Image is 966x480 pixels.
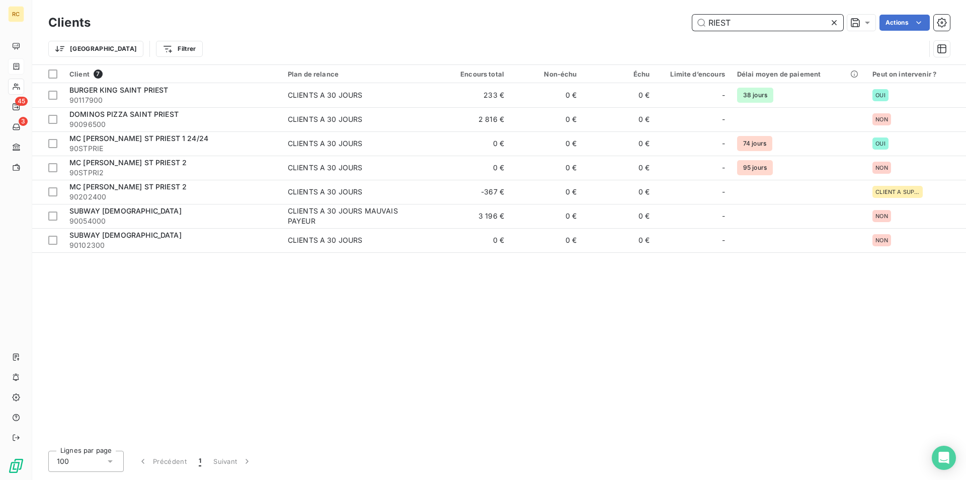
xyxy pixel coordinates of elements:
span: MC [PERSON_NAME] ST PRIEST 2 [69,158,187,167]
td: 0 € [583,107,656,131]
td: 0 € [510,180,583,204]
span: 1 [199,456,201,466]
span: - [722,139,725,149]
span: 38 jours [737,88,773,103]
span: NON [875,116,888,122]
div: CLIENTS A 30 JOURS [288,163,363,173]
span: 90054000 [69,216,276,226]
span: BURGER KING SAINT PRIEST [69,86,169,94]
td: 0 € [510,83,583,107]
span: 90096500 [69,119,276,129]
td: 0 € [510,156,583,180]
span: OUI [875,92,885,98]
td: 0 € [510,204,583,228]
td: 233 € [437,83,510,107]
span: 90117900 [69,95,276,105]
span: Client [69,70,90,78]
td: 0 € [583,180,656,204]
span: SUBWAY [DEMOGRAPHIC_DATA] [69,207,182,215]
span: CLIENT A SUPPRIMER [875,189,920,195]
td: 0 € [583,131,656,156]
button: [GEOGRAPHIC_DATA] [48,41,143,57]
span: 45 [15,97,28,106]
span: DOMINOS PIZZA SAINT PRIEST [69,110,179,118]
div: Délai moyen de paiement [737,70,860,78]
td: 0 € [583,228,656,252]
img: Logo LeanPay [8,458,24,474]
button: Actions [879,15,930,31]
td: 0 € [437,156,510,180]
td: 0 € [510,131,583,156]
td: 0 € [583,204,656,228]
span: - [722,187,725,197]
h3: Clients [48,14,91,32]
div: CLIENTS A 30 JOURS [288,187,363,197]
input: Rechercher [692,15,843,31]
span: NON [875,237,888,243]
div: CLIENTS A 30 JOURS MAUVAIS PAYEUR [288,206,414,226]
td: 2 816 € [437,107,510,131]
span: 90STPRI2 [69,168,276,178]
span: SUBWAY [DEMOGRAPHIC_DATA] [69,231,182,239]
td: 0 € [437,131,510,156]
div: Limite d’encours [662,70,725,78]
button: Filtrer [156,41,202,57]
span: 100 [57,456,69,466]
td: 3 196 € [437,204,510,228]
span: - [722,90,725,100]
div: Plan de relance [288,70,432,78]
div: CLIENTS A 30 JOURS [288,235,363,245]
span: NON [875,165,888,171]
div: CLIENTS A 30 JOURS [288,114,363,124]
span: 95 jours [737,160,773,175]
div: Non-échu [516,70,577,78]
span: 90202400 [69,192,276,202]
td: 0 € [510,228,583,252]
td: 0 € [510,107,583,131]
span: 74 jours [737,136,772,151]
span: - [722,114,725,124]
td: 0 € [583,156,656,180]
a: 3 [8,119,24,135]
span: 3 [19,117,28,126]
div: Encours total [443,70,504,78]
span: OUI [875,141,885,147]
span: 7 [94,70,103,79]
span: MC [PERSON_NAME] ST PRIEST 1 24/24 [69,134,208,143]
button: 1 [193,451,207,472]
span: 90STPRIE [69,144,276,154]
span: - [722,235,725,245]
span: 90102300 [69,240,276,250]
div: Open Intercom Messenger [932,446,956,470]
td: 0 € [437,228,510,252]
button: Précédent [132,451,193,472]
div: Échu [589,70,650,78]
div: CLIENTS A 30 JOURS [288,139,363,149]
div: RC [8,6,24,22]
td: 0 € [583,83,656,107]
div: Peut on intervenir ? [872,70,960,78]
span: NON [875,213,888,219]
div: CLIENTS A 30 JOURS [288,90,363,100]
td: -367 € [437,180,510,204]
span: - [722,211,725,221]
span: MC [PERSON_NAME] ST PRIEST 2 [69,182,187,191]
span: - [722,163,725,173]
button: Suivant [207,451,258,472]
a: 45 [8,99,24,115]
